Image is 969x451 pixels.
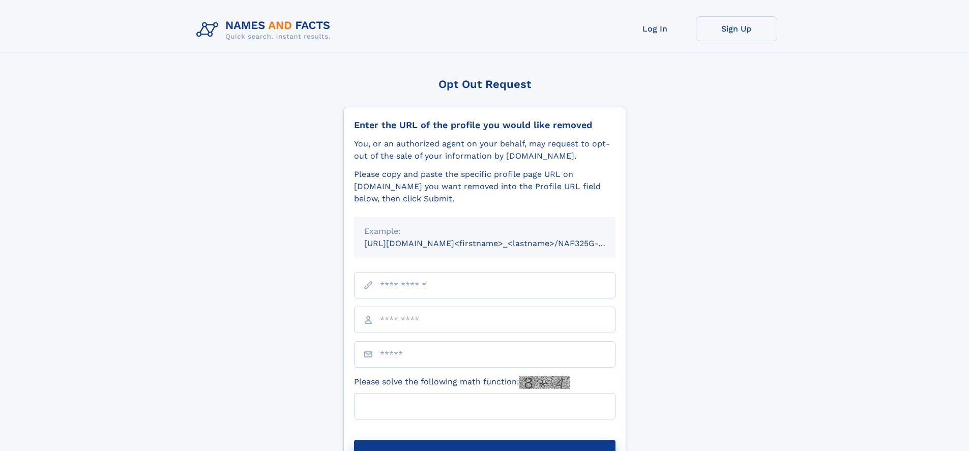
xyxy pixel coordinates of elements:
[354,119,615,131] div: Enter the URL of the profile you would like removed
[364,225,605,237] div: Example:
[192,16,339,44] img: Logo Names and Facts
[354,138,615,162] div: You, or an authorized agent on your behalf, may request to opt-out of the sale of your informatio...
[343,78,626,91] div: Opt Out Request
[614,16,696,41] a: Log In
[364,238,635,248] small: [URL][DOMAIN_NAME]<firstname>_<lastname>/NAF325G-xxxxxxxx
[696,16,777,41] a: Sign Up
[354,168,615,205] div: Please copy and paste the specific profile page URL on [DOMAIN_NAME] you want removed into the Pr...
[354,376,570,389] label: Please solve the following math function:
